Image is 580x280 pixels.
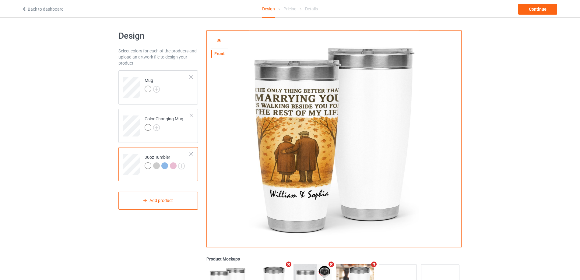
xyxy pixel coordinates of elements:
[283,0,297,17] div: Pricing
[118,30,198,41] h1: Design
[118,70,198,105] div: Mug
[370,261,378,268] i: Remove mockup
[145,116,183,130] div: Color Changing Mug
[206,256,462,262] div: Product Mockups
[211,51,228,57] div: Front
[518,4,557,15] div: Continue
[328,261,335,268] i: Remove mockup
[118,192,198,210] div: Add product
[118,109,198,143] div: Color Changing Mug
[118,48,198,66] div: Select colors for each of the products and upload an artwork file to design your product.
[262,0,275,18] div: Design
[178,163,185,169] img: svg+xml;base64,PD94bWwgdmVyc2lvbj0iMS4wIiBlbmNvZGluZz0iVVRGLTgiPz4KPHN2ZyB3aWR0aD0iMjJweCIgaGVpZ2...
[285,261,293,268] i: Remove mockup
[22,7,64,12] a: Back to dashboard
[305,0,318,17] div: Details
[145,154,185,169] div: 30oz Tumbler
[153,124,160,131] img: svg+xml;base64,PD94bWwgdmVyc2lvbj0iMS4wIiBlbmNvZGluZz0iVVRGLTgiPz4KPHN2ZyB3aWR0aD0iMjJweCIgaGVpZ2...
[153,86,160,93] img: svg+xml;base64,PD94bWwgdmVyc2lvbj0iMS4wIiBlbmNvZGluZz0iVVRGLTgiPz4KPHN2ZyB3aWR0aD0iMjJweCIgaGVpZ2...
[145,77,160,92] div: Mug
[118,147,198,181] div: 30oz Tumbler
